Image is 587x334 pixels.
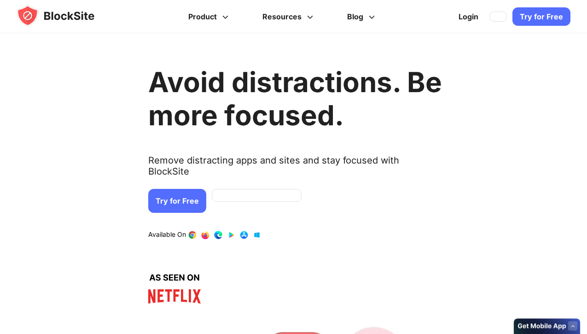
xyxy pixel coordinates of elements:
a: Try for Free [148,189,206,213]
text: Available On [148,230,186,240]
a: Try for Free [512,7,570,26]
a: Login [453,6,484,28]
h1: Avoid distractions. Be more focused. [148,65,442,132]
img: blocksite-icon.5d769676.svg [17,5,112,27]
text: Remove distracting apps and sites and stay focused with BlockSite [148,155,442,184]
